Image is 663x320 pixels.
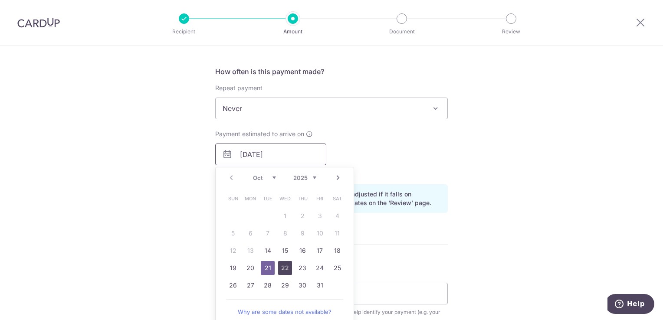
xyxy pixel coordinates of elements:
a: 31 [313,278,327,292]
h5: How often is this payment made? [215,66,448,77]
p: Recipient [152,27,216,36]
span: Never [215,98,448,119]
p: Review [479,27,543,36]
a: 29 [278,278,292,292]
iframe: Opens a widget where you can find more information [607,294,654,316]
a: 22 [278,261,292,275]
a: 15 [278,244,292,258]
span: Friday [313,192,327,206]
span: Monday [243,192,257,206]
a: Next [333,173,343,183]
p: Amount [261,27,325,36]
a: 19 [226,261,240,275]
span: Payment estimated to arrive on [215,130,304,138]
a: 26 [226,278,240,292]
span: Never [216,98,447,119]
span: Tuesday [261,192,275,206]
label: Repeat payment [215,84,263,92]
a: 16 [295,244,309,258]
span: Wednesday [278,192,292,206]
a: 23 [295,261,309,275]
a: 20 [243,261,257,275]
a: 14 [261,244,275,258]
span: Saturday [330,192,344,206]
span: Sunday [226,192,240,206]
a: 21 [261,261,275,275]
span: Thursday [295,192,309,206]
a: 25 [330,261,344,275]
a: 18 [330,244,344,258]
a: 24 [313,261,327,275]
input: DD / MM / YYYY [215,144,326,165]
p: Document [370,27,434,36]
img: CardUp [17,17,60,28]
a: 17 [313,244,327,258]
a: 27 [243,278,257,292]
a: 30 [295,278,309,292]
a: 28 [261,278,275,292]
